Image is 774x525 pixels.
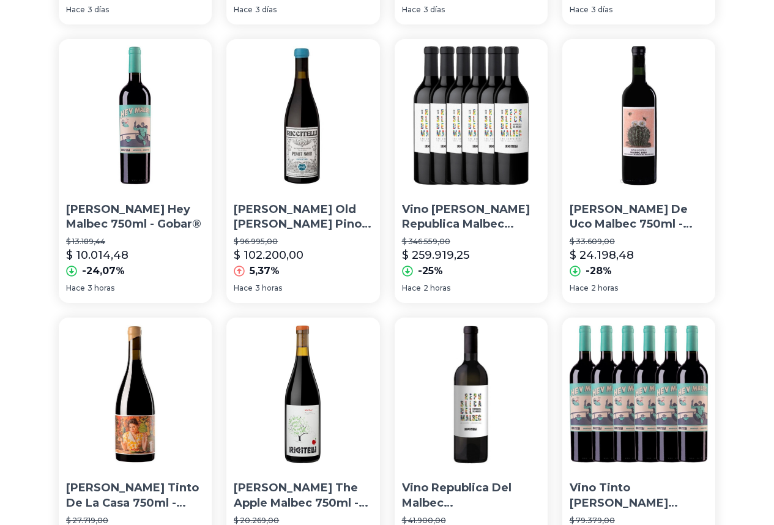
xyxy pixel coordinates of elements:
img: Vino Tinto Riccitelli The Apple Malbec 750ml - Gobar® [226,318,379,471]
p: -28% [586,264,612,278]
p: $ 13.189,44 [66,237,204,247]
span: 2 horas [423,283,450,293]
a: Vino Matias Riccitelli Valle De Uco Malbec 750ml - Gobar®[PERSON_NAME] De Uco Malbec 750ml - Goba... [562,39,715,303]
p: -25% [418,264,443,278]
p: -24,07% [82,264,125,278]
img: Vino Riccitelli Tinto De La Casa 750ml - Gobar® [59,318,212,471]
p: [PERSON_NAME] Old [PERSON_NAME] Pinot Noir Vino [PERSON_NAME] Viejas Patagonia [234,202,372,233]
span: Hace [570,5,589,15]
p: Vino Tinto [PERSON_NAME] Wines Hey Malbec Caja X6 750ml Gobar® [570,480,708,511]
img: Riccitelli Old Vines Pinot Noir Vino Viñas Viejas Patagonia [226,39,379,192]
img: Vino Tinto Riccitelli Wines Hey Malbec Caja X6 750ml Gobar® [562,318,715,471]
span: 3 días [87,5,109,15]
p: Vino [PERSON_NAME] Republica Malbec Botella X6 - Gobar® [402,202,540,233]
img: Vino Matias Riccitelli Republica Malbec Botella X6 - Gobar® [395,39,548,192]
span: 3 horas [255,283,282,293]
img: Vino Riccitelli Hey Malbec 750ml - Gobar® [59,39,212,192]
span: Hace [234,5,253,15]
p: [PERSON_NAME] Hey Malbec 750ml - Gobar® [66,202,204,233]
p: $ 259.919,25 [402,247,469,264]
span: 3 días [423,5,445,15]
p: $ 346.559,00 [402,237,540,247]
img: Vino Matias Riccitelli Valle De Uco Malbec 750ml - Gobar® [562,39,715,192]
span: Hace [570,283,589,293]
span: Hace [402,5,421,15]
span: Hace [66,5,85,15]
p: $ 102.200,00 [234,247,303,264]
span: 3 días [255,5,277,15]
span: Hace [402,283,421,293]
a: Riccitelli Old Vines Pinot Noir Vino Viñas Viejas Patagonia[PERSON_NAME] Old [PERSON_NAME] Pinot ... [226,39,379,303]
p: $ 33.609,00 [570,237,708,247]
p: [PERSON_NAME] De Uco Malbec 750ml - Gobar® [570,202,708,233]
span: 3 horas [87,283,114,293]
p: $ 10.014,48 [66,247,128,264]
span: Hace [66,283,85,293]
span: Hace [234,283,253,293]
p: [PERSON_NAME] The Apple Malbec 750ml - Gobar® [234,480,372,511]
a: Vino Riccitelli Hey Malbec 750ml - Gobar®[PERSON_NAME] Hey Malbec 750ml - Gobar®$ 13.189,44$ 10.0... [59,39,212,303]
a: Vino Matias Riccitelli Republica Malbec Botella X6 - Gobar®Vino [PERSON_NAME] Republica Malbec Bo... [395,39,548,303]
span: 2 horas [591,283,618,293]
p: 5,37% [250,264,280,278]
p: $ 96.995,00 [234,237,372,247]
img: Vino Republica Del Malbec Riccitelli Botella 750cc - Enotek [395,318,548,471]
span: 3 días [591,5,612,15]
p: [PERSON_NAME] Tinto De La Casa 750ml - Gobar® [66,480,204,511]
p: $ 24.198,48 [570,247,634,264]
p: Vino Republica Del Malbec [PERSON_NAME] Botella 750cc - Enotek [402,480,540,511]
